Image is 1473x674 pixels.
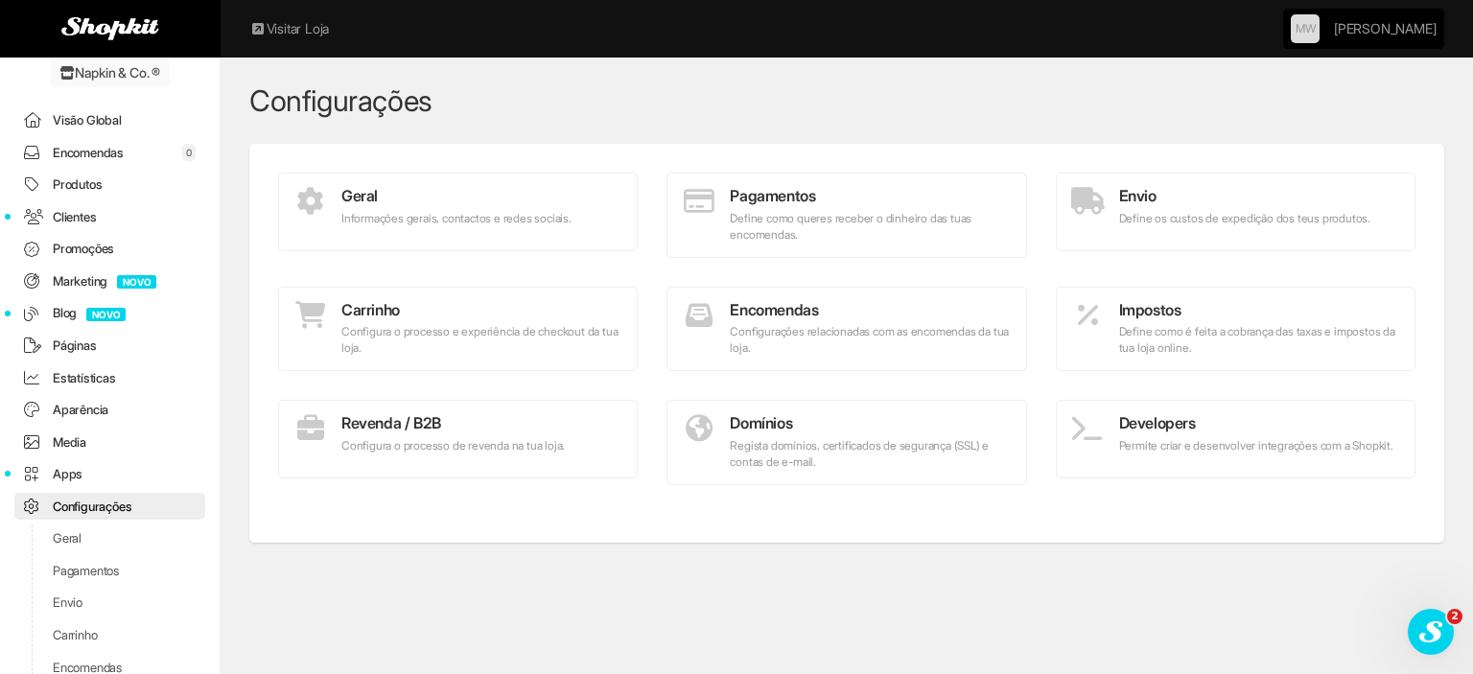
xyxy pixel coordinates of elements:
a: MarketingNOVO [14,267,205,295]
p: Configura o processo e experiência de checkout da tua loja. [293,323,622,356]
a: Domínios Regista domínios, certificados de segurança (SSL) e contas de e-mail. [666,400,1026,485]
h4: Envio [1071,188,1400,205]
a: Encomendas0 [14,139,205,167]
a: BlogNOVO [14,299,205,327]
a: Envio Define os custos de expedição dos teus produtos. [1056,173,1415,251]
a: Geral Informações gerais, contactos e redes sociais. [278,173,638,251]
img: Shopkit [61,17,159,40]
h4: Carrinho [293,302,622,319]
a: Carrinho [14,621,205,649]
h4: Developers [1071,415,1400,432]
a: Estatísticas [14,364,205,392]
h4: Geral [293,188,622,205]
a: MW [1291,14,1320,43]
a: Envio [14,589,205,616]
a: Páginas [14,332,205,360]
h4: Domínios [682,415,1011,432]
span: 0 [182,144,196,161]
p: Configurações relacionadas com as encomendas da tua loja. [682,323,1011,356]
p: Regista domínios, certificados de segurança (SSL) e contas de e-mail. [682,437,1011,470]
span: 2 [1447,609,1462,624]
p: Configura o processo de revenda na tua loja. [293,437,622,453]
a: Configurações [249,83,433,118]
a: Carrinho Configura o processo e experiência de checkout da tua loja. [278,287,638,372]
h4: Impostos [1071,302,1400,319]
a: Pagamentos Define como queres receber o dinheiro das tuas encomendas. [666,173,1026,258]
a: Visão Global [14,106,205,134]
a: [PERSON_NAME] [1334,10,1436,48]
p: Define como queres receber o dinheiro das tuas encomendas. [682,210,1011,243]
a: Clientes [14,203,205,231]
p: Informações gerais, contactos e redes sociais. [293,210,622,226]
a: Impostos Define como é feita a cobrança das taxas e impostos da tua loja online. [1056,287,1415,372]
a: Configurações [14,493,205,521]
a: Apps [14,460,205,488]
a: Visitar Loja [249,19,329,38]
a: Developers Permite criar e desenvolver integrações com a Shopkit. [1056,400,1415,478]
a: Media [14,429,205,456]
p: Define os custos de expedição dos teus produtos. [1071,210,1400,226]
p: Define como é feita a cobrança das taxas e impostos da tua loja online. [1071,323,1400,356]
a: Aparência [14,396,205,424]
a: Encomendas Configurações relacionadas com as encomendas da tua loja. [666,287,1026,372]
a: Revenda / B2B Configura o processo de revenda na tua loja. [278,400,638,478]
h4: Pagamentos [682,188,1011,205]
span: NOVO [86,308,126,321]
a: Geral [14,524,205,552]
a: Pagamentos [14,557,205,585]
p: Permite criar e desenvolver integrações com a Shopkit. [1071,437,1400,453]
iframe: Intercom live chat [1408,609,1454,655]
h4: Revenda / B2B [293,415,622,432]
a: Promoções [14,235,205,263]
a: Produtos [14,171,205,198]
span: NOVO [117,275,156,289]
h4: Encomendas [682,302,1011,319]
a: Napkin & Co. ® [50,58,170,87]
